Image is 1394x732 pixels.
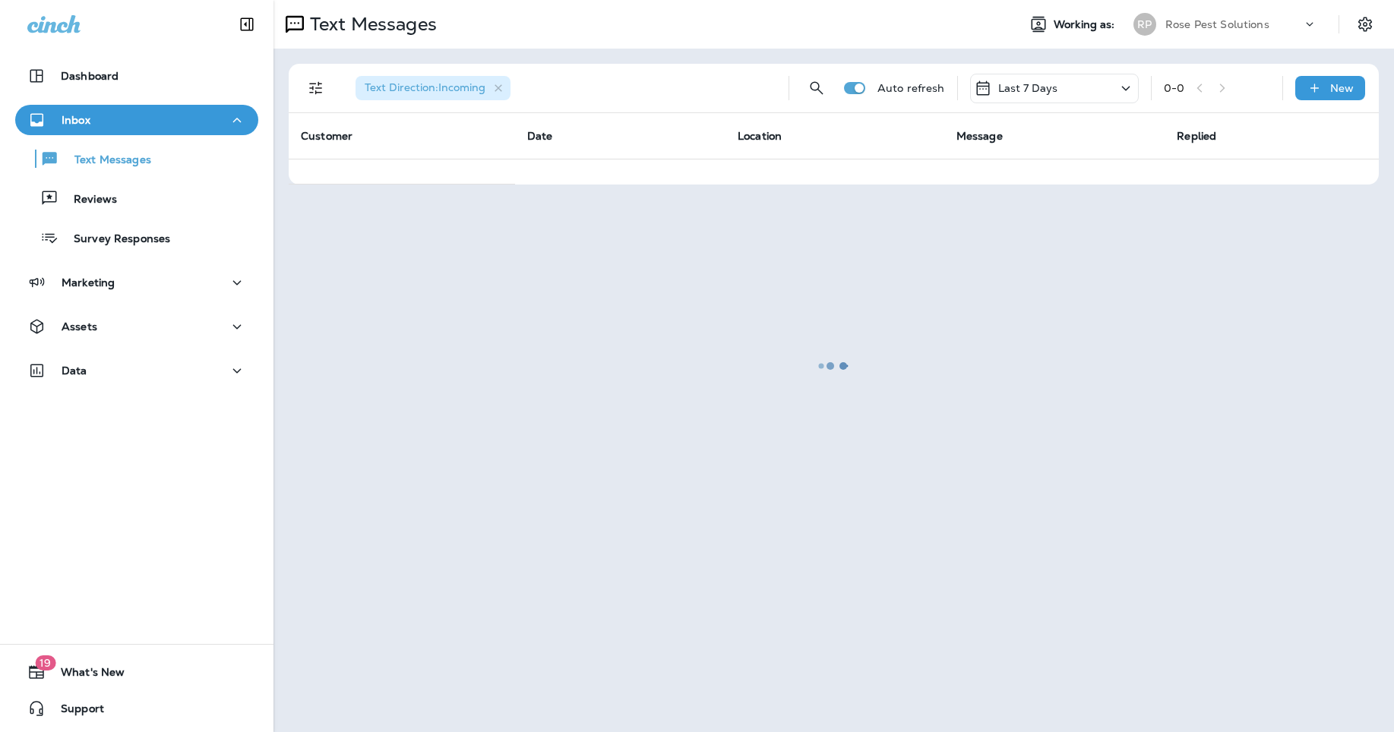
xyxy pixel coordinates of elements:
[61,70,119,82] p: Dashboard
[15,105,258,135] button: Inbox
[62,276,115,289] p: Marketing
[62,320,97,333] p: Assets
[15,657,258,687] button: 19What's New
[58,193,117,207] p: Reviews
[58,232,170,247] p: Survey Responses
[15,355,258,386] button: Data
[15,143,258,175] button: Text Messages
[15,61,258,91] button: Dashboard
[15,182,258,214] button: Reviews
[15,693,258,724] button: Support
[15,311,258,342] button: Assets
[1330,82,1354,94] p: New
[226,9,268,39] button: Collapse Sidebar
[59,153,151,168] p: Text Messages
[15,222,258,254] button: Survey Responses
[35,655,55,670] span: 19
[46,666,125,684] span: What's New
[62,114,90,126] p: Inbox
[15,267,258,298] button: Marketing
[62,364,87,377] p: Data
[46,702,104,721] span: Support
